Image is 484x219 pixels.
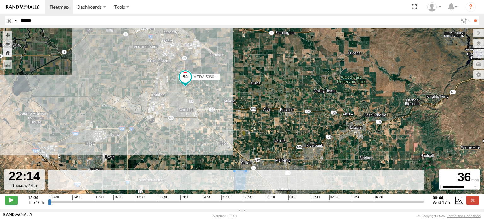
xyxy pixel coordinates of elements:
img: rand-logo.svg [6,5,39,9]
div: Jerry Constable [425,2,443,12]
span: 22:30 [244,195,252,200]
strong: 06:44 [433,195,450,200]
span: 19:30 [180,195,189,200]
span: 13:30 [50,195,59,200]
span: Tue 16th Sep 2025 [28,200,44,205]
label: Map Settings [473,70,484,79]
span: 16:30 [113,195,122,200]
button: Zoom Home [3,48,12,57]
label: Play/Stop [5,196,18,204]
span: 01:30 [311,195,320,200]
i: ? [466,2,476,12]
button: Zoom in [3,31,12,39]
label: Measure [3,60,12,69]
label: Close [466,196,479,204]
label: Search Filter Options [458,16,472,25]
a: Terms and Conditions [447,214,481,218]
span: MEDA-536032-Swing [193,74,230,79]
a: Visit our Website [3,213,32,219]
button: Zoom out [3,39,12,48]
div: © Copyright 2025 - [418,214,481,218]
span: Wed 17th Sep 2025 [433,200,450,205]
div: 36 [440,170,479,184]
div: Version: 308.01 [213,214,237,218]
span: 00:30 [288,195,297,200]
span: 18:30 [158,195,167,200]
span: 21:30 [221,195,230,200]
span: 03:30 [352,195,360,200]
span: 14:30 [72,195,81,200]
span: 23:30 [266,195,275,200]
span: 02:30 [329,195,338,200]
span: 04:30 [374,195,383,200]
label: Search Query [13,16,18,25]
strong: 13:30 [28,195,44,200]
span: 15:30 [95,195,104,200]
span: 20:30 [203,195,211,200]
span: 17:30 [136,195,145,200]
